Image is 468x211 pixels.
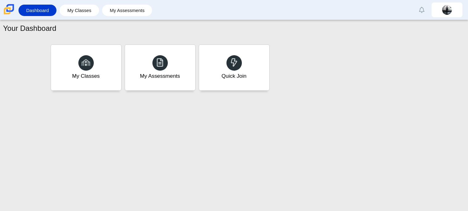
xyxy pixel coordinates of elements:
a: nicholas.neal.UFRx6r [432,2,462,17]
a: My Classes [63,5,96,16]
h1: Your Dashboard [3,23,56,34]
div: Quick Join [222,72,246,80]
a: My Assessments [105,5,149,16]
a: Dashboard [22,5,53,16]
a: Alerts [415,3,429,17]
a: Quick Join [199,44,270,91]
a: My Classes [51,44,122,91]
img: Carmen School of Science & Technology [2,3,15,16]
a: My Assessments [125,44,196,91]
img: nicholas.neal.UFRx6r [442,5,452,15]
a: Carmen School of Science & Technology [2,11,15,17]
div: My Classes [72,72,100,80]
div: My Assessments [140,72,180,80]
